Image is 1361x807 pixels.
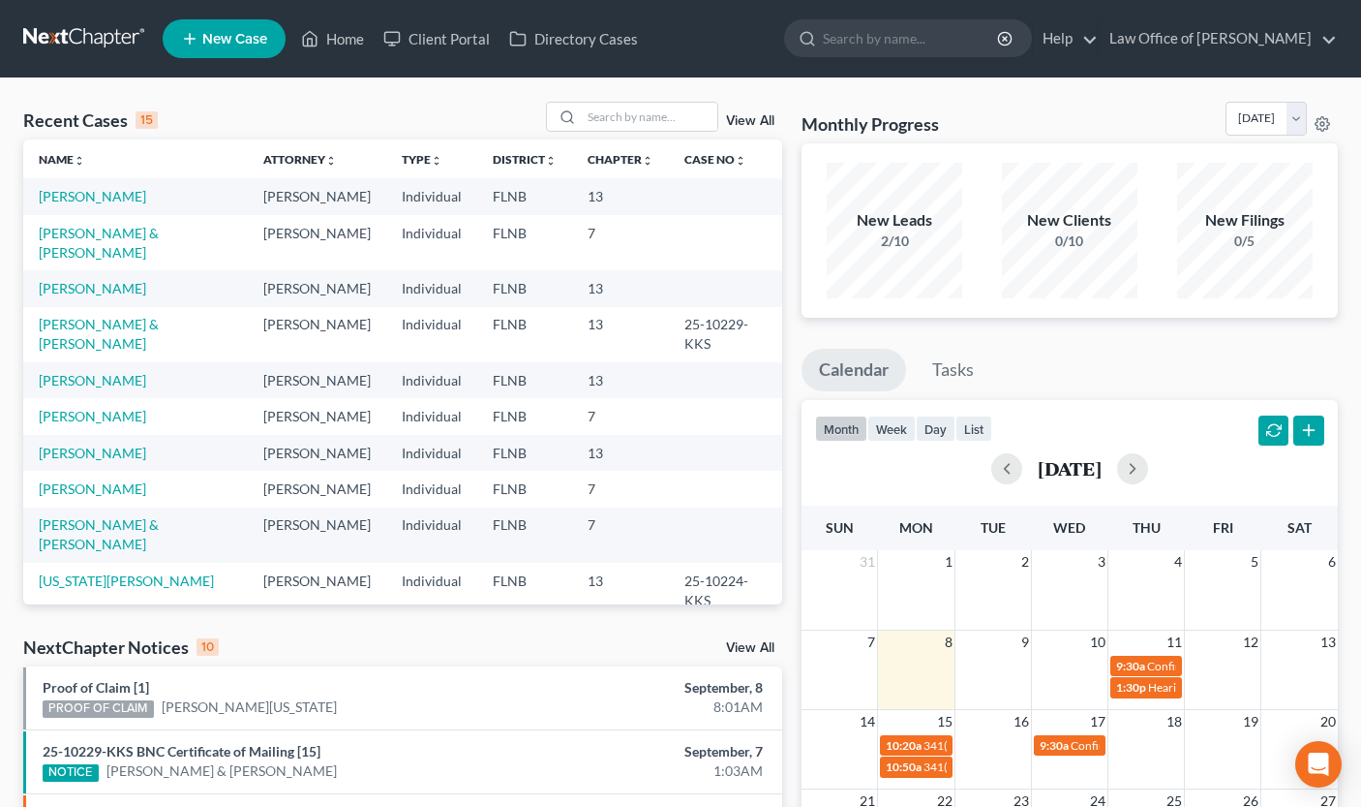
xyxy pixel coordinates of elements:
span: Sun [826,519,854,536]
h2: [DATE] [1038,458,1102,479]
td: 7 [572,215,669,270]
i: unfold_more [74,155,85,167]
div: NextChapter Notices [23,636,219,659]
td: Individual [386,362,477,398]
a: Client Portal [374,21,499,56]
span: 2 [1019,550,1031,574]
div: Open Intercom Messenger [1295,741,1342,788]
td: FLNB [477,178,572,214]
span: 4 [1172,550,1184,574]
i: unfold_more [642,155,653,167]
span: Sat [1287,519,1312,536]
a: Help [1033,21,1098,56]
span: 18 [1164,710,1184,733]
td: 7 [572,508,669,563]
td: FLNB [477,398,572,434]
span: 9:30a [1116,659,1145,673]
td: FLNB [477,471,572,507]
span: Mon [899,519,933,536]
td: [PERSON_NAME] [248,178,386,214]
div: September, 7 [535,742,763,761]
div: Recent Cases [23,109,158,132]
div: New Leads [827,209,962,232]
td: FLNB [477,508,572,563]
td: Individual [386,508,477,563]
span: 1:30p [1116,680,1146,695]
a: Law Office of [PERSON_NAME] [1100,21,1337,56]
td: Individual [386,471,477,507]
h3: Monthly Progress [801,112,939,136]
td: Individual [386,435,477,471]
a: Home [291,21,374,56]
div: 0/10 [1002,232,1137,251]
a: [PERSON_NAME] & [PERSON_NAME] [106,761,337,781]
a: [PERSON_NAME] [39,372,146,388]
a: Chapterunfold_more [588,152,653,167]
a: Proof of Claim [1] [43,679,149,696]
span: 11 [1164,631,1184,654]
span: 9:30a [1040,738,1069,753]
a: View All [726,641,774,655]
div: New Clients [1002,209,1137,232]
span: Wed [1053,519,1085,536]
td: 13 [572,362,669,398]
td: FLNB [477,362,572,398]
span: 10:20a [886,738,922,753]
a: [PERSON_NAME] [39,188,146,204]
span: 6 [1326,550,1338,574]
td: 7 [572,471,669,507]
td: [PERSON_NAME] [248,398,386,434]
a: Nameunfold_more [39,152,85,167]
a: View All [726,114,774,128]
span: 15 [935,710,954,733]
td: FLNB [477,435,572,471]
a: [PERSON_NAME] & [PERSON_NAME] [39,225,159,261]
span: 13 [1318,631,1338,654]
div: 0/5 [1177,232,1313,251]
span: Tue [981,519,1006,536]
span: 31 [858,550,877,574]
span: Confirmation hearing for [PERSON_NAME] [1071,738,1290,753]
span: 5 [1249,550,1260,574]
td: [PERSON_NAME] [248,215,386,270]
td: 25-10224-KKS [669,563,781,618]
td: 13 [572,270,669,306]
a: Case Nounfold_more [684,152,746,167]
a: [PERSON_NAME] [39,280,146,296]
span: 14 [858,710,877,733]
td: [PERSON_NAME] [248,270,386,306]
div: New Filings [1177,209,1313,232]
i: unfold_more [431,155,442,167]
td: [PERSON_NAME] [248,563,386,618]
span: Fri [1213,519,1233,536]
span: 8 [943,631,954,654]
td: Individual [386,307,477,362]
div: NOTICE [43,764,99,782]
td: 13 [572,435,669,471]
span: 10 [1088,631,1107,654]
td: Individual [386,178,477,214]
a: Directory Cases [499,21,648,56]
td: [PERSON_NAME] [248,362,386,398]
a: Calendar [801,349,906,391]
span: 1 [943,550,954,574]
span: 17 [1088,710,1107,733]
a: Attorneyunfold_more [263,152,337,167]
div: 1:03AM [535,761,763,781]
input: Search by name... [582,103,717,131]
button: month [815,416,867,442]
td: 13 [572,307,669,362]
td: Individual [386,563,477,618]
span: Thu [1133,519,1161,536]
div: 10 [197,638,219,656]
a: [PERSON_NAME] & [PERSON_NAME] [39,316,159,352]
td: FLNB [477,215,572,270]
a: [PERSON_NAME] & [PERSON_NAME] [39,516,159,552]
span: 16 [1012,710,1031,733]
td: 13 [572,563,669,618]
div: 15 [136,111,158,129]
td: FLNB [477,307,572,362]
i: unfold_more [735,155,746,167]
span: 20 [1318,710,1338,733]
td: [PERSON_NAME] [248,471,386,507]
